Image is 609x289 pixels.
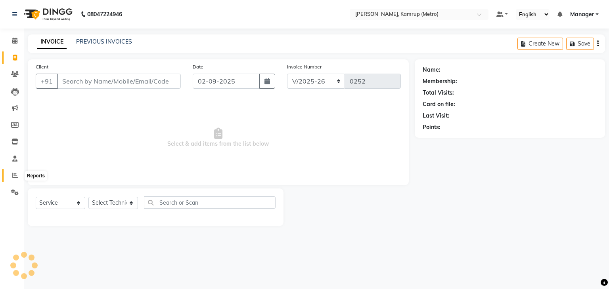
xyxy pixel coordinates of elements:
[37,35,67,49] a: INVOICE
[36,74,58,89] button: +91
[20,3,75,25] img: logo
[423,112,449,120] div: Last Visit:
[423,100,455,108] div: Card on file:
[423,123,440,131] div: Points:
[287,63,322,70] label: Invoice Number
[144,196,276,209] input: Search or Scan
[193,63,203,70] label: Date
[36,63,48,70] label: Client
[87,3,122,25] b: 08047224946
[25,171,47,181] div: Reports
[517,38,563,50] button: Create New
[566,38,594,50] button: Save
[423,66,440,74] div: Name:
[76,38,132,45] a: PREVIOUS INVOICES
[423,89,454,97] div: Total Visits:
[57,74,181,89] input: Search by Name/Mobile/Email/Code
[423,77,457,86] div: Membership:
[36,98,401,177] span: Select & add items from the list below
[570,10,594,19] span: Manager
